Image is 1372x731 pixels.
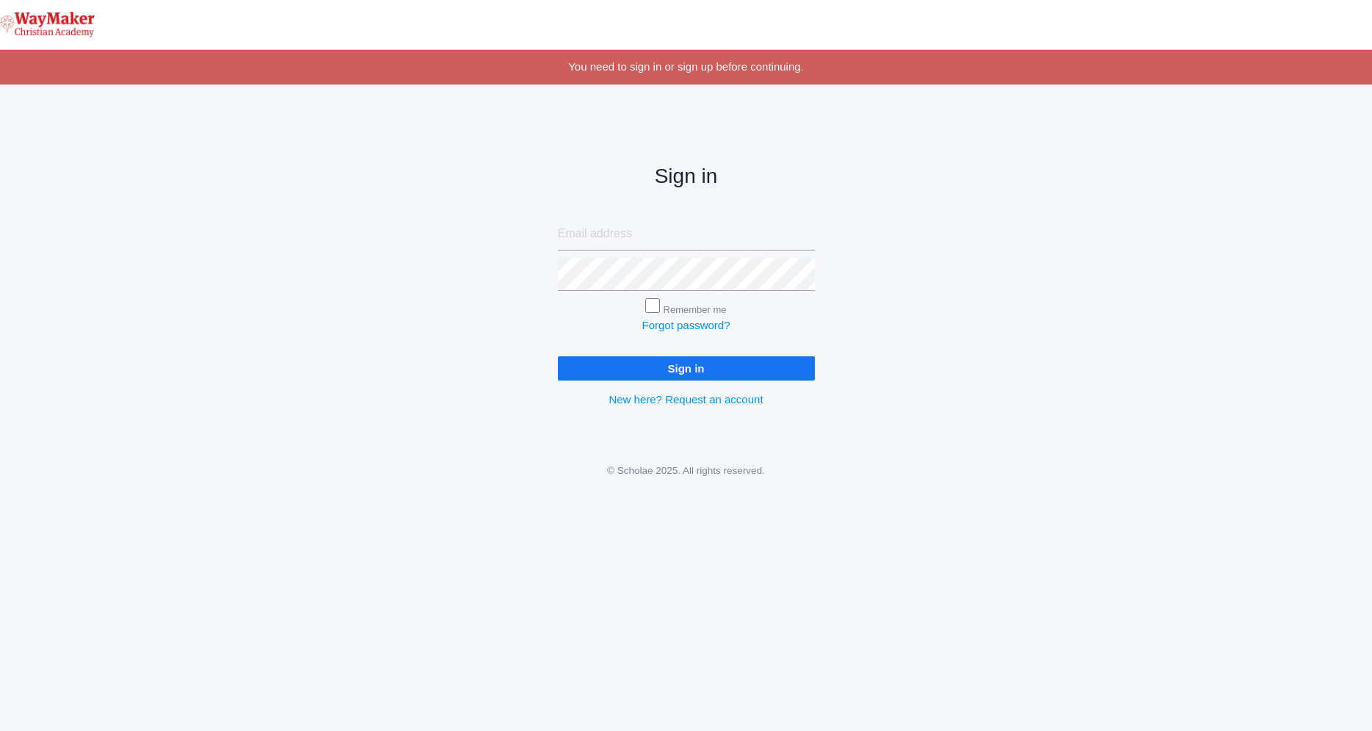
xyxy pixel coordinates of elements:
a: New here? Request an account [609,393,763,406]
a: Forgot password? [642,319,730,331]
input: Sign in [558,356,815,381]
label: Remember me [664,304,727,315]
input: Email address [558,217,815,251]
h2: Sign in [558,165,815,188]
